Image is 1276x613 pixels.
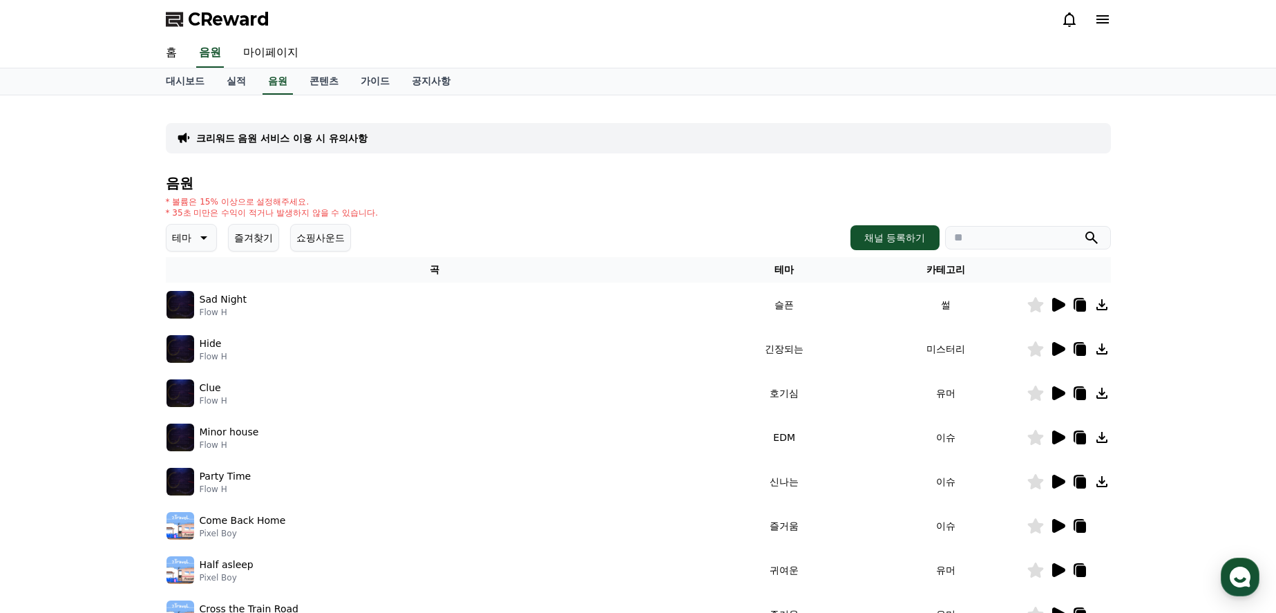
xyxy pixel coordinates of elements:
a: 가이드 [350,68,401,95]
td: 썰 [865,283,1027,327]
td: 신나는 [703,460,865,504]
a: 음원 [263,68,293,95]
th: 테마 [703,257,865,283]
button: 쇼핑사운드 [290,224,351,252]
p: Hide [200,337,222,351]
img: music [166,424,194,451]
p: Flow H [200,307,247,318]
img: music [166,556,194,584]
p: Party Time [200,469,251,484]
button: 테마 [166,224,217,252]
a: 대시보드 [155,68,216,95]
p: Flow H [200,484,251,495]
a: 홈 [4,438,91,473]
td: 호기심 [703,371,865,415]
p: Clue [200,381,221,395]
button: 채널 등록하기 [850,225,939,250]
p: Come Back Home [200,513,286,528]
th: 곡 [166,257,704,283]
p: Flow H [200,395,227,406]
td: 슬픈 [703,283,865,327]
img: music [166,468,194,496]
img: music [166,335,194,363]
td: 이슈 [865,460,1027,504]
button: 즐겨찾기 [228,224,279,252]
td: EDM [703,415,865,460]
p: Pixel Boy [200,572,254,583]
a: 마이페이지 [232,39,310,68]
td: 귀여운 [703,548,865,592]
th: 카테고리 [865,257,1027,283]
a: 홈 [155,39,188,68]
a: 공지사항 [401,68,461,95]
td: 유머 [865,548,1027,592]
td: 미스터리 [865,327,1027,371]
img: music [166,379,194,407]
span: 대화 [126,460,143,471]
p: Half asleep [200,558,254,572]
p: Pixel Boy [200,528,286,539]
span: 설정 [213,459,230,470]
a: 콘텐츠 [298,68,350,95]
p: * 35초 미만은 수익이 적거나 발생하지 않을 수 있습니다. [166,207,379,218]
a: 실적 [216,68,257,95]
p: * 볼륨은 15% 이상으로 설정해주세요. [166,196,379,207]
a: 크리워드 음원 서비스 이용 시 유의사항 [196,131,368,145]
td: 이슈 [865,415,1027,460]
span: 홈 [44,459,52,470]
h4: 음원 [166,176,1111,191]
td: 유머 [865,371,1027,415]
p: 테마 [172,228,191,247]
p: Flow H [200,351,227,362]
a: 음원 [196,39,224,68]
a: 대화 [91,438,178,473]
img: music [166,512,194,540]
td: 즐거움 [703,504,865,548]
td: 이슈 [865,504,1027,548]
p: Minor house [200,425,259,440]
span: CReward [188,8,269,30]
img: music [166,291,194,319]
a: CReward [166,8,269,30]
p: Flow H [200,440,259,451]
td: 긴장되는 [703,327,865,371]
p: Sad Night [200,292,247,307]
a: 설정 [178,438,265,473]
